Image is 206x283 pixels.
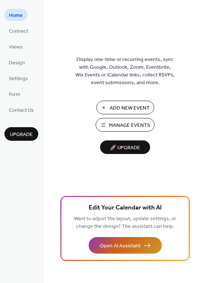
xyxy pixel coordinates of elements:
[9,28,28,35] span: Connect
[4,72,32,84] a: Settings
[9,107,34,114] span: Contact Us
[4,104,38,116] a: Contact Us
[96,101,154,114] button: Add New Event
[100,242,141,250] span: Open AI Assistant
[4,127,38,141] button: Upgrade
[89,237,162,254] button: Open AI Assistant
[74,214,176,232] span: Want to adjust the layout, update settings, or change the design? The assistant can help.
[9,59,25,67] span: Design
[9,91,20,98] span: Form
[100,140,150,154] button: 🚀 Upgrade
[109,122,150,129] span: Manage Events
[89,203,162,213] span: Edit Your Calendar with AI
[10,131,33,139] span: Upgrade
[4,56,29,68] a: Design
[9,75,28,83] span: Settings
[110,104,150,112] span: Add New Event
[4,25,33,37] a: Connect
[75,56,175,87] span: Display one-time or recurring events, sync with Google, Outlook, Zoom, Eventbrite, Wix Events or ...
[96,118,154,132] button: Manage Events
[4,9,27,21] a: Home
[104,143,146,153] span: 🚀 Upgrade
[4,40,27,53] a: Views
[9,43,22,51] span: Views
[4,88,25,100] a: Form
[9,12,23,19] span: Home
